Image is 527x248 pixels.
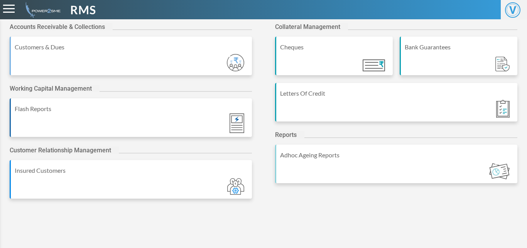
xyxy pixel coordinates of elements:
[280,42,389,52] div: Cheques
[15,42,248,52] div: Customers & Dues
[10,37,252,83] a: Customers & Dues Module_ic
[22,2,61,18] img: admin
[227,178,244,195] img: Module_ic
[405,42,513,52] div: Bank Guarantees
[489,163,510,179] img: Module_ic
[280,150,513,160] div: Adhoc Ageing Reports
[495,57,510,72] img: Module_ic
[15,166,248,175] div: Insured Customers
[10,23,113,30] h2: Accounts Receivable & Collections
[400,37,517,83] a: Bank Guarantees Module_ic
[280,89,513,98] div: Letters Of Credit
[15,104,248,113] div: Flash Reports
[230,113,244,133] img: Module_ic
[275,131,304,138] h2: Reports
[10,147,119,154] h2: Customer Relationship Management
[275,145,517,191] a: Adhoc Ageing Reports Module_ic
[275,37,393,83] a: Cheques Module_ic
[275,23,348,30] h2: Collateral Management
[363,59,385,71] img: Module_ic
[70,1,96,19] span: RMS
[10,98,252,145] a: Flash Reports Module_ic
[10,160,252,206] a: Insured Customers Module_ic
[10,85,100,92] h2: Working Capital Management
[227,54,244,71] img: Module_ic
[275,83,517,129] a: Letters Of Credit Module_ic
[505,2,520,18] span: V
[496,100,510,118] img: Module_ic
